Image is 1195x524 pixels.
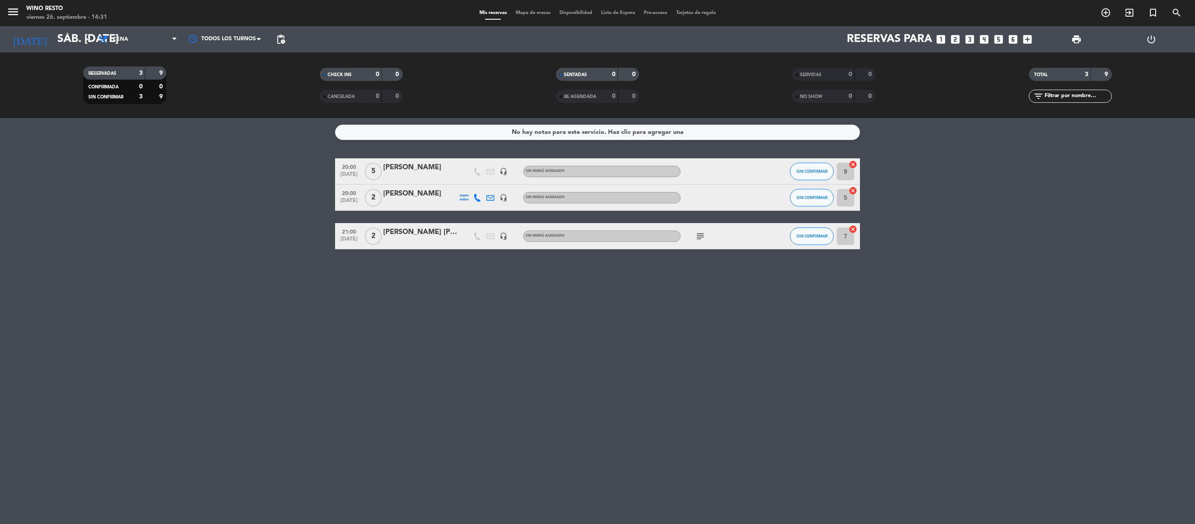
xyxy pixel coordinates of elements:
span: Mis reservas [475,10,511,15]
span: 2 [365,189,382,206]
span: Disponibilidad [555,10,597,15]
span: pending_actions [276,34,286,45]
span: RE AGENDADA [564,94,596,99]
strong: 3 [1085,71,1088,77]
button: SIN CONFIRMAR [790,163,834,180]
strong: 0 [612,71,615,77]
div: No hay notas para este servicio. Haz clic para agregar una [512,127,684,137]
button: SIN CONFIRMAR [790,227,834,245]
i: looks_one [935,34,947,45]
span: Tarjetas de regalo [672,10,720,15]
strong: 0 [632,71,637,77]
i: headset_mic [500,168,507,175]
span: print [1071,34,1082,45]
span: SIN CONFIRMAR [797,169,828,174]
span: SIN CONFIRMAR [797,234,828,238]
strong: 9 [1104,71,1110,77]
strong: 3 [139,70,143,76]
i: looks_3 [964,34,975,45]
span: 20:00 [338,161,360,171]
strong: 9 [159,70,164,76]
span: SIN CONFIRMAR [797,195,828,200]
input: Filtrar por nombre... [1044,91,1111,101]
strong: 0 [612,93,615,99]
i: looks_two [950,34,961,45]
span: Sin menú asignado [526,196,565,199]
span: 5 [365,163,382,180]
i: looks_4 [978,34,990,45]
strong: 0 [868,71,874,77]
strong: 0 [159,84,164,90]
div: viernes 26. septiembre - 14:31 [26,13,107,22]
i: cancel [849,186,857,195]
i: add_circle_outline [1101,7,1111,18]
span: 21:00 [338,226,360,236]
i: search [1171,7,1182,18]
strong: 9 [159,94,164,100]
i: cancel [849,225,857,234]
div: [PERSON_NAME] [383,188,458,199]
span: 2 [365,227,382,245]
div: Wino Resto [26,4,107,13]
i: turned_in_not [1148,7,1158,18]
strong: 0 [139,84,143,90]
i: exit_to_app [1124,7,1135,18]
strong: 0 [849,93,852,99]
span: CONFIRMADA [88,85,119,89]
i: subject [695,231,706,241]
i: menu [7,5,20,18]
i: cancel [849,160,857,169]
span: TOTAL [1034,73,1048,77]
strong: 3 [139,94,143,100]
strong: 0 [868,93,874,99]
span: [DATE] [338,198,360,208]
span: Pre-acceso [639,10,672,15]
button: SIN CONFIRMAR [790,189,834,206]
strong: 0 [376,93,379,99]
div: LOG OUT [1114,26,1188,52]
strong: 0 [849,71,852,77]
i: arrow_drop_down [81,34,92,45]
i: filter_list [1033,91,1044,101]
span: RESERVADAS [88,71,116,76]
span: [DATE] [338,236,360,246]
div: [PERSON_NAME] [383,162,458,173]
strong: 0 [632,93,637,99]
i: power_settings_new [1146,34,1157,45]
span: [DATE] [338,171,360,182]
span: SERVIDAS [800,73,821,77]
div: [PERSON_NAME] [PERSON_NAME] [383,227,458,238]
span: CHECK INS [328,73,352,77]
i: headset_mic [500,194,507,202]
span: Mapa de mesas [511,10,555,15]
button: menu [7,5,20,21]
i: add_box [1022,34,1033,45]
i: [DATE] [7,30,53,49]
i: looks_5 [993,34,1004,45]
span: Cena [113,36,128,42]
span: Reservas para [847,33,932,46]
span: CANCELADA [328,94,355,99]
strong: 0 [395,93,401,99]
i: looks_6 [1007,34,1019,45]
span: NO SHOW [800,94,822,99]
span: SENTADAS [564,73,587,77]
strong: 0 [376,71,379,77]
span: SIN CONFIRMAR [88,95,123,99]
strong: 0 [395,71,401,77]
span: Lista de Espera [597,10,639,15]
i: headset_mic [500,232,507,240]
span: Sin menú asignado [526,234,565,238]
span: Sin menú asignado [526,169,565,173]
span: 20:00 [338,188,360,198]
